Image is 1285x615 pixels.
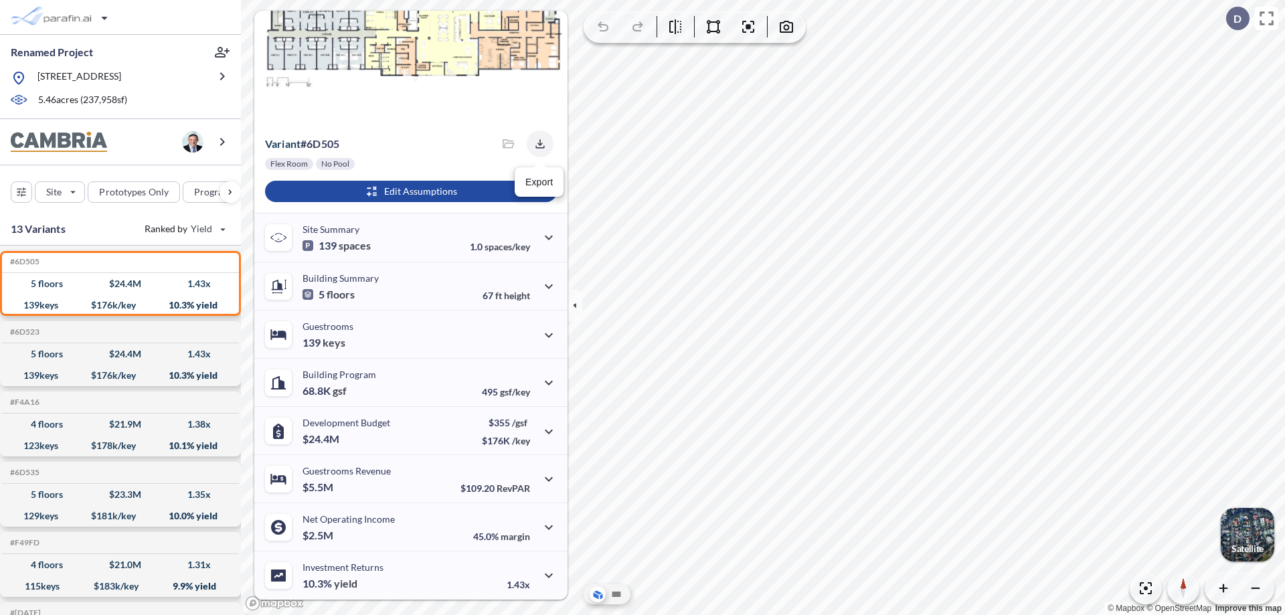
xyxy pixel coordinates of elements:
[134,218,234,240] button: Ranked by Yield
[470,241,530,252] p: 1.0
[303,224,359,235] p: Site Summary
[88,181,180,203] button: Prototypes Only
[473,531,530,542] p: 45.0%
[191,222,213,236] span: Yield
[507,579,530,590] p: 1.43x
[303,321,353,332] p: Guestrooms
[497,482,530,494] span: RevPAR
[1233,13,1241,25] p: D
[334,577,357,590] span: yield
[525,175,553,189] p: Export
[11,132,107,153] img: BrandImage
[11,45,93,60] p: Renamed Project
[1221,508,1274,561] button: Switcher ImageSatellite
[303,239,371,252] p: 139
[303,561,383,573] p: Investment Returns
[321,159,349,169] p: No Pool
[482,386,530,398] p: 495
[303,577,357,590] p: 10.3%
[303,288,355,301] p: 5
[327,288,355,301] span: floors
[1146,604,1211,613] a: OpenStreetMap
[512,417,527,428] span: /gsf
[501,531,530,542] span: margin
[303,480,335,494] p: $5.5M
[460,482,530,494] p: $109.20
[323,336,345,349] span: keys
[194,185,232,199] p: Program
[500,386,530,398] span: gsf/key
[303,417,390,428] p: Development Budget
[608,586,624,602] button: Site Plan
[512,435,530,446] span: /key
[7,398,39,407] h5: Click to copy the code
[7,327,39,337] h5: Click to copy the code
[303,384,347,398] p: 68.8K
[504,290,530,301] span: height
[384,185,457,198] p: Edit Assumptions
[7,468,39,477] h5: Click to copy the code
[339,239,371,252] span: spaces
[485,241,530,252] span: spaces/key
[303,369,376,380] p: Building Program
[35,181,85,203] button: Site
[1231,543,1264,554] p: Satellite
[7,257,39,266] h5: Click to copy the code
[38,93,127,108] p: 5.46 acres ( 237,958 sf)
[265,137,301,150] span: Variant
[1221,508,1274,561] img: Switcher Image
[303,465,391,476] p: Guestrooms Revenue
[590,586,606,602] button: Aerial View
[245,596,304,611] a: Mapbox homepage
[303,513,395,525] p: Net Operating Income
[11,221,66,237] p: 13 Variants
[333,384,347,398] span: gsf
[99,185,169,199] p: Prototypes Only
[482,417,530,428] p: $355
[46,185,62,199] p: Site
[265,137,339,151] p: # 6d505
[182,131,203,153] img: user logo
[265,181,557,202] button: Edit Assumptions
[303,432,341,446] p: $24.4M
[270,159,308,169] p: Flex Room
[303,272,379,284] p: Building Summary
[37,70,121,86] p: [STREET_ADDRESS]
[483,290,530,301] p: 67
[495,290,502,301] span: ft
[1215,604,1282,613] a: Improve this map
[303,529,335,542] p: $2.5M
[1108,604,1144,613] a: Mapbox
[303,336,345,349] p: 139
[7,538,39,547] h5: Click to copy the code
[183,181,255,203] button: Program
[482,435,530,446] p: $176K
